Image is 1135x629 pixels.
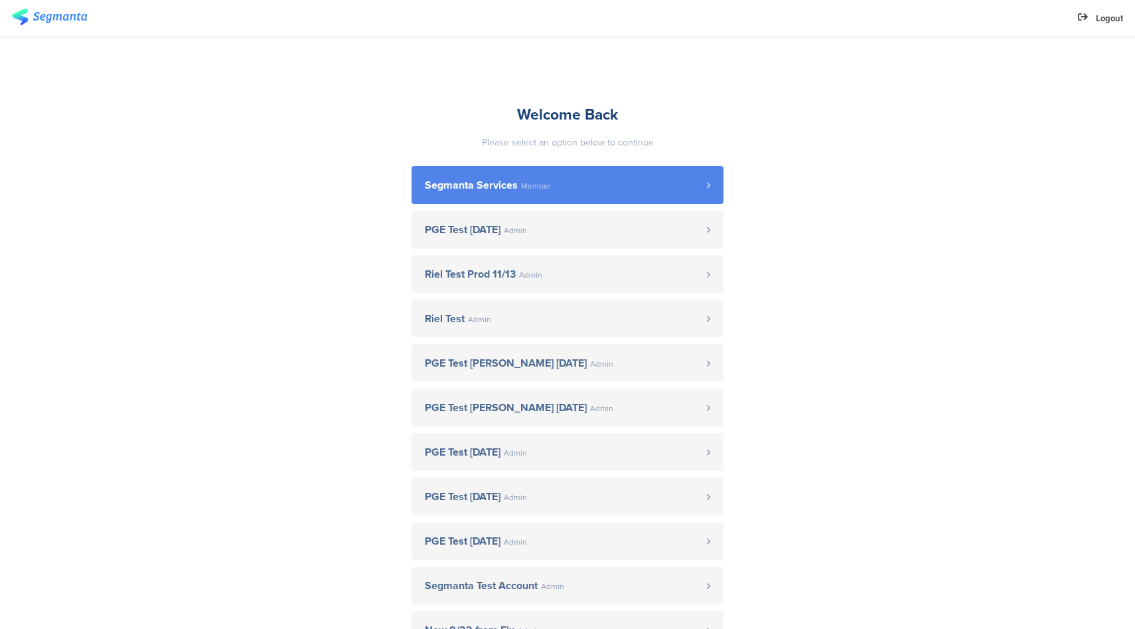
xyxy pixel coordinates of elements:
[412,522,723,560] a: PGE Test [DATE] Admin
[590,360,613,368] span: Admin
[425,358,587,369] span: PGE Test [PERSON_NAME] [DATE]
[425,314,465,324] span: Riel Test
[425,492,500,502] span: PGE Test [DATE]
[504,226,527,234] span: Admin
[412,255,723,293] a: Riel Test Prod 11/13 Admin
[412,166,723,204] a: Segmanta Services Member
[504,449,527,457] span: Admin
[468,315,491,323] span: Admin
[412,478,723,515] a: PGE Test [DATE] Admin
[425,403,587,413] span: PGE Test [PERSON_NAME] [DATE]
[425,447,500,458] span: PGE Test [DATE]
[504,538,527,546] span: Admin
[425,269,516,280] span: Riel Test Prod 11/13
[12,9,87,25] img: segmanta logo
[425,180,518,191] span: Segmanta Services
[412,135,723,149] div: Please select an option below to continue
[541,583,564,590] span: Admin
[412,344,723,382] a: PGE Test [PERSON_NAME] [DATE] Admin
[590,404,613,412] span: Admin
[425,581,538,591] span: Segmanta Test Account
[504,494,527,501] span: Admin
[1096,12,1123,25] span: Logout
[519,271,542,279] span: Admin
[412,389,723,426] a: PGE Test [PERSON_NAME] [DATE] Admin
[425,225,500,235] span: PGE Test [DATE]
[412,211,723,248] a: PGE Test [DATE] Admin
[412,433,723,471] a: PGE Test [DATE] Admin
[412,103,723,126] div: Welcome Back
[425,536,500,547] span: PGE Test [DATE]
[521,182,551,190] span: Member
[412,567,723,604] a: Segmanta Test Account Admin
[412,300,723,337] a: Riel Test Admin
